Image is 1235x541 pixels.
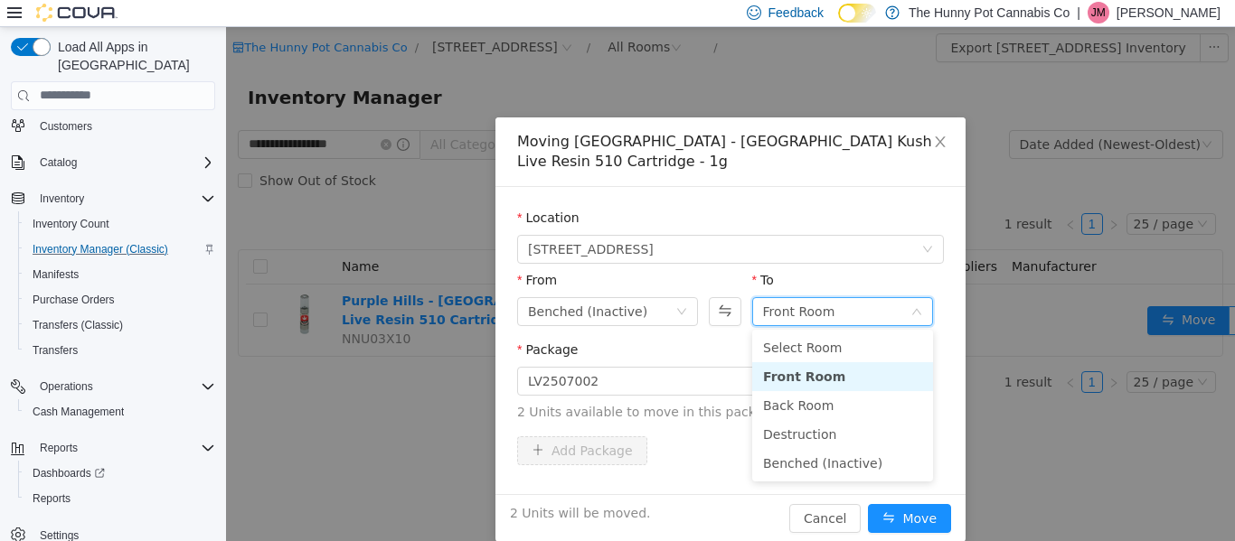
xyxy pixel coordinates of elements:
a: Transfers [25,340,85,361]
label: From [291,246,331,260]
li: Front Room [526,335,707,364]
span: Reports [25,488,215,509]
a: Dashboards [18,461,222,486]
label: Package [291,315,352,330]
button: Inventory [33,188,91,210]
a: Cash Management [25,401,131,423]
span: Inventory Manager (Classic) [33,242,168,257]
span: Transfers (Classic) [33,318,123,332]
span: Load All Apps in [GEOGRAPHIC_DATA] [51,38,215,74]
span: Operations [33,376,215,397]
span: 2 Units will be moved. [284,477,425,496]
span: Transfers [33,343,78,358]
p: | [1077,2,1080,23]
li: Benched (Inactive) [526,422,707,451]
span: Inventory Count [33,217,109,231]
button: Operations [33,376,100,397]
span: Inventory Manager (Classic) [25,238,215,260]
label: To [526,246,548,260]
span: Cash Management [33,405,124,419]
div: Moving [GEOGRAPHIC_DATA] - [GEOGRAPHIC_DATA] Kush Live Resin 510 Cartridge - 1g [291,105,718,145]
div: Jesse McGean [1088,2,1109,23]
i: icon: close [707,107,721,122]
button: icon: plusAdd Package [291,409,421,438]
button: Transfers (Classic) [18,312,222,338]
span: Cash Management [25,401,215,423]
div: Front Room [537,271,609,298]
button: Transfers [18,338,222,363]
p: The Hunny Pot Cannabis Co [909,2,1070,23]
span: Inventory [33,188,215,210]
span: 2 Units available to move in this package [291,376,718,395]
span: Reports [33,491,71,506]
span: Transfers [25,340,215,361]
button: Inventory Manager (Classic) [18,237,222,262]
button: Reports [4,435,222,461]
button: Catalog [33,152,84,173]
span: 40 Centennial Pkwy [302,209,428,236]
span: Manifests [33,267,79,282]
a: Reports [25,488,78,509]
span: Purchase Orders [25,289,215,311]
button: Reports [18,486,222,511]
i: icon: down [450,279,461,292]
button: Cash Management [18,399,222,424]
li: Destruction [526,393,707,422]
span: Transfers (Classic) [25,314,215,336]
span: Reports [40,441,78,455]
button: Purchase Orders [18,287,222,312]
button: Customers [4,112,222,138]
span: Customers [33,114,215,136]
a: Inventory Manager (Classic) [25,238,175,260]
span: Feedback [768,4,824,22]
a: Inventory Count [25,213,117,235]
div: Benched (Inactive) [302,271,421,298]
button: Cancel [563,477,635,506]
button: Swap [483,270,514,299]
button: Manifests [18,262,222,287]
p: [PERSON_NAME] [1117,2,1221,23]
button: Inventory Count [18,211,222,237]
a: Dashboards [25,462,112,484]
span: Dashboards [33,466,105,480]
span: Dashboards [25,462,215,484]
input: Dark Mode [838,4,876,23]
div: LV2507002 [302,340,372,368]
button: Close [689,90,740,141]
span: Customers [40,119,92,134]
span: Inventory Count [25,213,215,235]
span: Inventory [40,191,84,206]
span: Purchase Orders [33,293,115,307]
button: Reports [33,437,85,459]
a: Purchase Orders [25,289,122,311]
img: Cova [36,4,118,22]
span: JM [1091,2,1106,23]
li: Select Room [526,306,707,335]
button: icon: swapMove [642,477,725,506]
span: Reports [33,437,215,459]
a: Manifests [25,264,86,285]
span: Catalog [40,155,77,170]
span: Catalog [33,152,215,173]
button: Catalog [4,150,222,175]
label: Location [291,183,354,198]
button: Operations [4,374,222,399]
a: Customers [33,116,99,137]
span: Operations [40,379,93,394]
i: icon: down [696,217,707,229]
span: Manifests [25,264,215,285]
li: Back Room [526,364,707,393]
a: Transfers (Classic) [25,314,130,336]
button: Inventory [4,186,222,211]
i: icon: down [685,279,696,292]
